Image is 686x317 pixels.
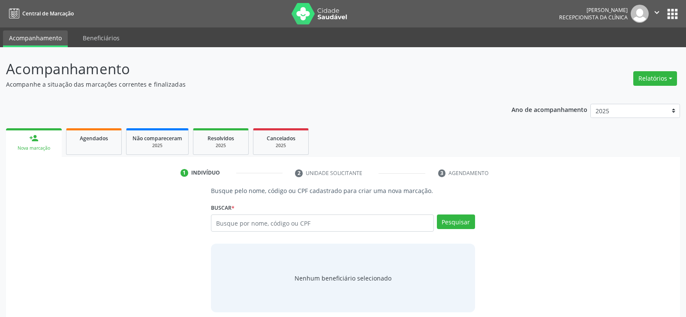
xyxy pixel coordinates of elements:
a: Acompanhamento [3,30,68,47]
p: Busque pelo nome, código ou CPF cadastrado para criar uma nova marcação. [211,186,475,195]
div: Nova marcação [12,145,56,151]
p: Ano de acompanhamento [511,104,587,115]
img: img [631,5,649,23]
button:  [649,5,665,23]
div: 2025 [259,142,302,149]
a: Beneficiários [77,30,126,45]
button: Pesquisar [437,214,475,229]
i:  [652,8,662,17]
div: 1 [181,169,188,177]
button: Relatórios [633,71,677,86]
a: Central de Marcação [6,6,74,21]
span: Cancelados [267,135,295,142]
span: Agendados [80,135,108,142]
div: person_add [29,133,39,143]
span: Não compareceram [132,135,182,142]
button: apps [665,6,680,21]
div: [PERSON_NAME] [559,6,628,14]
div: Indivíduo [191,169,220,177]
span: Resolvidos [208,135,234,142]
div: 2025 [132,142,182,149]
span: Recepcionista da clínica [559,14,628,21]
span: Nenhum beneficiário selecionado [295,274,391,283]
label: Buscar [211,201,235,214]
input: Busque por nome, código ou CPF [211,214,433,232]
div: 2025 [199,142,242,149]
p: Acompanhamento [6,58,478,80]
p: Acompanhe a situação das marcações correntes e finalizadas [6,80,478,89]
span: Central de Marcação [22,10,74,17]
